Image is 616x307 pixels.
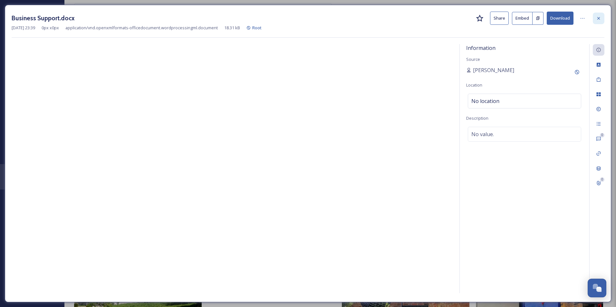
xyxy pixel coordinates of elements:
[490,12,509,25] button: Share
[600,177,604,182] div: 0
[224,25,240,31] span: 18.31 kB
[547,12,573,25] button: Download
[42,25,59,31] span: 0 px x 0 px
[12,25,35,31] span: [DATE] 23:39
[471,97,499,105] span: No location
[12,14,74,23] h3: Business Support.docx
[512,12,533,25] button: Embed
[588,279,606,297] button: Open Chat
[65,25,218,31] span: application/vnd.openxmlformats-officedocument.wordprocessingml.document
[473,66,514,74] span: [PERSON_NAME]
[252,25,262,31] span: Root
[466,56,480,62] span: Source
[471,130,494,138] span: No value.
[466,115,488,121] span: Description
[466,44,496,51] span: Information
[600,133,604,137] div: 0
[12,44,453,295] iframe: msdoc-iframe
[466,82,482,88] span: Location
